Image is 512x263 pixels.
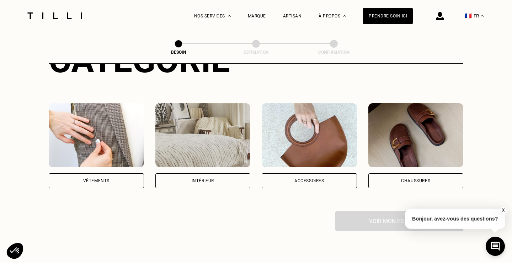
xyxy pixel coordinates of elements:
[401,179,430,183] div: Chaussures
[405,209,505,229] p: Bonjour, avez-vous des questions?
[192,179,214,183] div: Intérieur
[220,50,292,55] div: Estimation
[481,15,484,17] img: menu déroulant
[155,103,251,167] img: Intérieur
[436,12,444,20] img: icône connexion
[25,12,85,19] img: Logo du service de couturière Tilli
[465,12,472,19] span: 🇫🇷
[262,103,357,167] img: Accessoires
[368,103,464,167] img: Chaussures
[343,15,346,17] img: Menu déroulant à propos
[143,50,214,55] div: Besoin
[228,15,231,17] img: Menu déroulant
[83,179,110,183] div: Vêtements
[283,14,302,19] a: Artisan
[500,206,507,214] button: X
[248,14,266,19] a: Marque
[363,8,413,24] a: Prendre soin ici
[49,103,144,167] img: Vêtements
[298,50,369,55] div: Confirmation
[294,179,324,183] div: Accessoires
